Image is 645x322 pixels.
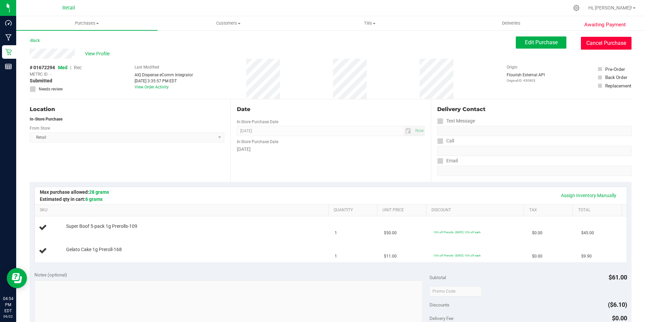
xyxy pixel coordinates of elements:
[135,72,193,78] div: AIQ Dispense eComm Integrator
[429,299,449,311] span: Discounts
[158,16,299,30] a: Customers
[429,286,482,296] input: Promo Code
[437,116,475,126] label: Text Message
[39,86,63,92] span: Needs review
[40,208,326,213] a: SKU
[437,146,632,156] input: Format: (999) 999-9999
[532,253,542,260] span: $0.00
[441,16,582,30] a: Deliveries
[608,301,627,308] span: ($6.10)
[237,119,278,125] label: In-Store Purchase Date
[5,49,12,55] inline-svg: Retail
[429,275,446,280] span: Subtotal
[34,272,67,277] span: Notes (optional)
[588,5,632,10] span: Hi, [PERSON_NAME]!
[609,274,627,281] span: $61.00
[135,64,159,70] label: Last Modified
[433,254,480,257] span: 10% off Prerolls - [DATE]: 10% off each
[433,231,480,234] span: 10% off Prerolls - [DATE]: 10% off each
[66,246,122,253] span: Gelato Cake 1g Preroll-168
[30,64,55,71] span: # 01672294
[237,139,278,145] label: In-Store Purchase Date
[335,230,337,236] span: 1
[3,314,13,319] p: 09/22
[66,223,137,230] span: Super Boof 5-pack 1g Prerolls-109
[158,20,299,26] span: Customers
[30,105,224,113] div: Location
[299,16,441,30] a: Tills
[3,296,13,314] p: 04:54 PM EDT
[605,82,631,89] div: Replacement
[5,20,12,26] inline-svg: Dashboard
[529,208,570,213] a: Tax
[516,36,566,49] button: Edit Purchase
[581,37,632,50] button: Cancel Purchase
[30,125,50,131] label: From Store
[30,77,52,84] span: Submitted
[237,105,425,113] div: Date
[135,85,169,89] a: View Order Activity
[384,253,397,260] span: $11.00
[581,253,592,260] span: $9.90
[532,230,542,236] span: $0.00
[437,105,632,113] div: Delivery Contact
[612,315,627,322] span: $0.00
[237,146,425,153] div: [DATE]
[605,66,625,73] div: Pre-Order
[584,21,626,29] span: Awaiting Payment
[85,50,112,57] span: View Profile
[437,156,458,166] label: Email
[384,230,397,236] span: $50.00
[507,72,545,83] div: Flourish External API
[429,316,453,321] span: Delivery Fee
[605,74,627,81] div: Back Order
[383,208,423,213] a: Unit Price
[16,16,158,30] a: Purchases
[40,189,109,195] span: Max purchase allowed:
[7,268,27,288] iframe: Resource center
[335,253,337,260] span: 1
[5,34,12,41] inline-svg: Manufacturing
[572,5,581,11] div: Manage settings
[437,136,454,146] label: Call
[40,196,103,202] span: Estimated qty in cart:
[431,208,521,213] a: Discount
[50,71,51,77] span: -
[507,78,545,83] p: Original ID: 430803
[5,63,12,70] inline-svg: Reports
[493,20,530,26] span: Deliveries
[62,5,75,11] span: Retail
[16,20,158,26] span: Purchases
[581,230,594,236] span: $45.00
[70,65,71,70] span: |
[507,64,517,70] label: Origin
[437,126,632,136] input: Format: (999) 999-9999
[58,65,67,70] span: Med
[578,208,619,213] a: Total
[74,65,82,70] span: Rec
[30,38,40,43] a: Back
[85,196,103,202] span: 6 grams
[30,117,62,122] strong: In-Store Purchase
[89,189,109,195] span: 28 grams
[334,208,374,213] a: Quantity
[135,78,193,84] div: [DATE] 3:35:57 PM EDT
[300,20,440,26] span: Tills
[30,71,49,77] span: METRC ID:
[525,39,558,46] span: Edit Purchase
[557,190,621,201] a: Assign Inventory Manually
